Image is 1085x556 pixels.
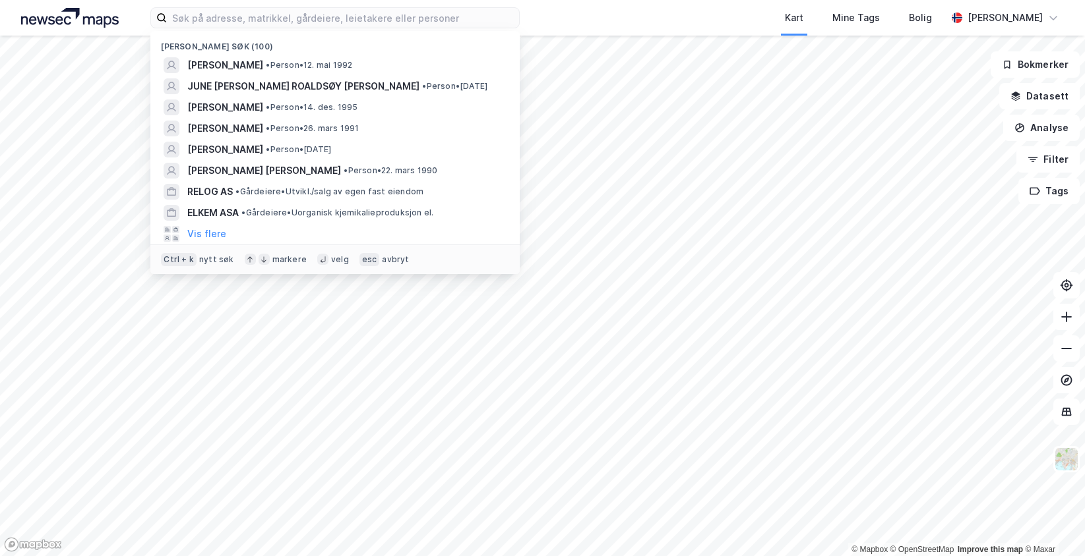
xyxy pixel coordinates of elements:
[266,144,270,154] span: •
[21,8,119,28] img: logo.a4113a55bc3d86da70a041830d287a7e.svg
[1003,115,1080,141] button: Analyse
[235,186,239,196] span: •
[187,226,226,242] button: Vis flere
[359,253,380,266] div: esc
[187,121,263,136] span: [PERSON_NAME]
[266,102,357,113] span: Person • 14. des. 1995
[852,545,888,554] a: Mapbox
[422,81,426,91] span: •
[235,186,423,197] span: Gårdeiere • Utvikl./salg av egen fast eiendom
[266,60,352,70] span: Person • 12. mai 1992
[272,254,307,265] div: markere
[199,254,234,265] div: nytt søk
[187,205,239,221] span: ELKEM ASA
[167,8,519,28] input: Søk på adresse, matrikkel, gårdeiere, leietakere eller personer
[909,10,932,26] div: Bolig
[187,142,263,157] span: [PERSON_NAME]
[1019,493,1085,556] iframe: Chat Widget
[382,254,409,265] div: avbryt
[187,184,233,200] span: RELOG AS
[266,123,359,134] span: Person • 26. mars 1991
[266,144,331,155] span: Person • [DATE]
[187,99,263,115] span: [PERSON_NAME]
[266,102,270,112] span: •
[161,253,197,266] div: Ctrl + k
[241,208,245,217] span: •
[991,51,1080,78] button: Bokmerker
[150,31,520,55] div: [PERSON_NAME] søk (100)
[266,60,270,70] span: •
[187,57,263,73] span: [PERSON_NAME]
[241,208,433,218] span: Gårdeiere • Uorganisk kjemikalieproduksjon el.
[187,78,419,94] span: JUNE [PERSON_NAME] ROALDSØY [PERSON_NAME]
[266,123,270,133] span: •
[331,254,349,265] div: velg
[4,537,62,552] a: Mapbox homepage
[422,81,487,92] span: Person • [DATE]
[999,83,1080,109] button: Datasett
[968,10,1043,26] div: [PERSON_NAME]
[1018,178,1080,204] button: Tags
[344,165,348,175] span: •
[1054,447,1079,472] img: Z
[187,163,341,179] span: [PERSON_NAME] [PERSON_NAME]
[785,10,803,26] div: Kart
[958,545,1023,554] a: Improve this map
[1016,146,1080,173] button: Filter
[344,165,437,176] span: Person • 22. mars 1990
[832,10,880,26] div: Mine Tags
[890,545,954,554] a: OpenStreetMap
